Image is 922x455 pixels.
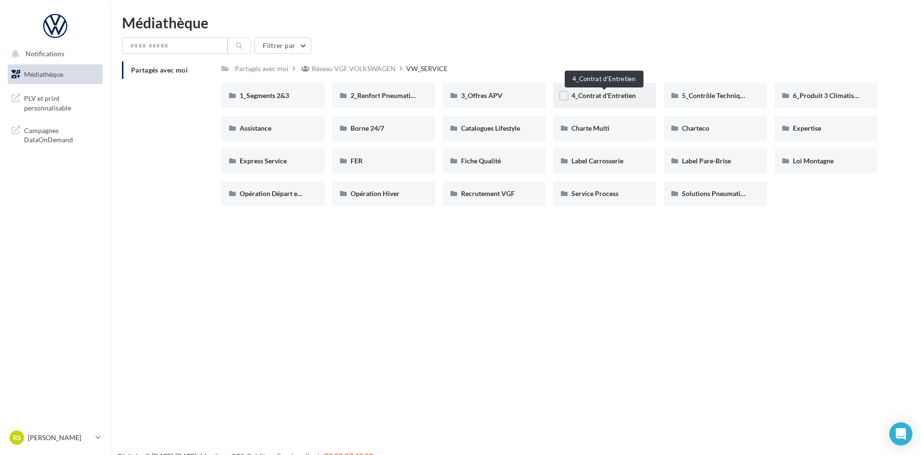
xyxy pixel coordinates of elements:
[571,91,636,99] span: 4_Contrat d'Entretien
[6,120,105,148] a: Campagnes DataOnDemand
[682,189,754,197] span: Solutions Pneumatiques
[240,189,330,197] span: Opération Départ en Vacances
[461,124,520,132] span: Catalogues Lifestyle
[571,157,623,165] span: Label Carrosserie
[351,189,400,197] span: Opération Hiver
[889,422,912,445] div: Open Intercom Messenger
[6,88,105,116] a: PLV et print personnalisable
[312,64,396,74] div: Réseau VGF VOLKSWAGEN
[28,433,92,443] p: [PERSON_NAME]
[255,37,311,54] button: Filtrer par
[131,66,188,74] span: Partagés avec moi
[461,189,515,197] span: Recrutement VGF
[793,157,834,165] span: Loi Montagne
[24,70,63,78] span: Médiathèque
[13,433,21,443] span: RS
[240,124,271,132] span: Assistance
[571,189,619,197] span: Service Process
[8,429,103,447] a: RS [PERSON_NAME]
[682,157,731,165] span: Label Pare-Brise
[571,124,609,132] span: Charte Multi
[235,64,289,74] div: Partagés avec moi
[565,71,643,87] div: 4_Contrat d'Entretien
[25,50,64,58] span: Notifications
[682,124,709,132] span: Charteco
[351,91,425,99] span: 2_Renfort Pneumatiques
[6,64,105,85] a: Médiathèque
[793,91,869,99] span: 6_Produit 3 Climatisation
[793,124,821,132] span: Expertise
[406,64,448,74] div: VW_SERVICE
[351,124,384,132] span: Borne 24/7
[682,91,766,99] span: 5_Contrôle Technique offert
[461,91,502,99] span: 3_Offres APV
[24,124,99,145] span: Campagnes DataOnDemand
[240,157,287,165] span: Express Service
[24,92,99,112] span: PLV et print personnalisable
[122,15,910,30] div: Médiathèque
[240,91,289,99] span: 1_Segments 2&3
[461,157,501,165] span: Fiche Qualité
[351,157,363,165] span: FER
